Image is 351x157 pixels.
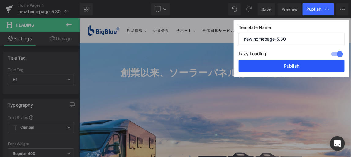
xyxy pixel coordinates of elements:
[61,11,96,22] summary: 製品情報
[55,6,315,27] div: Primary
[330,136,345,151] div: Open Intercom Messenger
[239,25,345,33] label: Template Name
[239,60,345,72] button: Publish
[221,11,263,22] a: お問い合わせ
[96,11,128,22] a: 企業情報
[239,50,266,60] label: Lazy Loading
[128,11,163,22] summary: サポート
[263,11,309,22] a: X（Twitter）
[306,6,322,12] span: Publish
[163,11,221,22] summary: 無償回収サービス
